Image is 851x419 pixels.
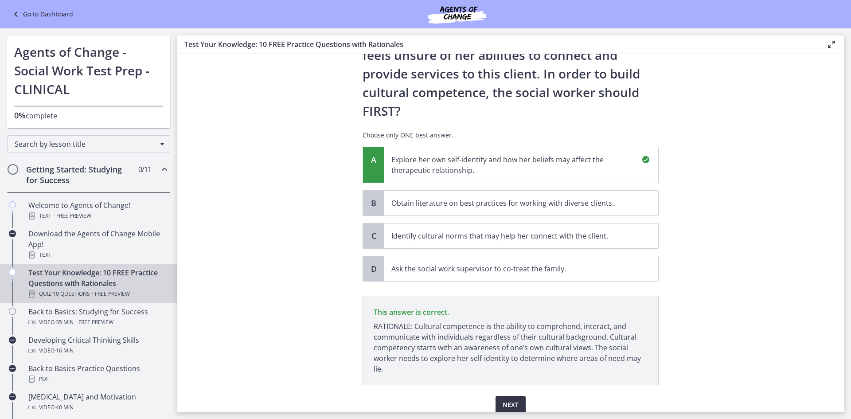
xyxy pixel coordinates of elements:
[56,211,91,221] span: Free preview
[28,250,167,260] div: Text
[404,4,510,25] img: Agents of Change
[28,345,167,356] div: Video
[138,164,151,175] span: 0 / 11
[14,110,26,121] span: 0%
[368,263,379,274] span: D
[28,335,167,356] div: Developing Critical Thinking Skills
[184,39,812,50] h3: Test Your Knowledge: 10 FREE Practice Questions with Rationales
[92,289,93,299] span: ·
[11,9,73,20] a: Go to Dashboard
[55,317,74,328] span: · 35 min
[374,321,648,374] p: RATIONALE: Cultural competence is the ability to comprehend, interact, and communicate with indiv...
[28,211,167,221] div: Text
[503,399,519,410] span: Next
[374,307,449,317] span: This answer is correct.
[28,374,167,384] div: PDF
[51,289,90,299] span: · 10 Questions
[391,263,633,274] p: Ask the social work supervisor to co-treat the family.
[28,392,167,413] div: [MEDICAL_DATA] and Motivation
[363,131,659,140] p: Choose only ONE best answer.
[95,289,130,299] span: Free preview
[368,231,379,241] span: C
[28,228,167,260] div: Download the Agents of Change Mobile App!
[391,154,633,176] p: Explore her own self-identity and how her beliefs may affect the therapeutic relationship.
[28,200,167,221] div: Welcome to Agents of Change!
[78,317,113,328] span: Free preview
[391,231,633,241] p: Identify cultural norms that may help her connect with the client.
[496,396,526,414] button: Next
[53,211,55,221] span: ·
[26,164,134,185] h2: Getting Started: Studying for Success
[28,267,167,299] div: Test Your Knowledge: 10 FREE Practice Questions with Rationales
[28,317,167,328] div: Video
[15,139,156,149] span: Search by lesson title
[28,306,167,328] div: Back to Basics: Studying for Success
[75,317,77,328] span: ·
[368,154,379,165] span: A
[55,345,74,356] span: · 16 min
[14,43,163,98] h1: Agents of Change - Social Work Test Prep - CLINICAL
[368,198,379,208] span: B
[14,110,163,121] p: complete
[391,198,633,208] p: Obtain literature on best practices for working with diverse clients.
[55,402,74,413] span: · 40 min
[28,402,167,413] div: Video
[7,135,170,153] div: Search by lesson title
[28,363,167,384] div: Back to Basics Practice Questions
[28,289,167,299] div: Quiz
